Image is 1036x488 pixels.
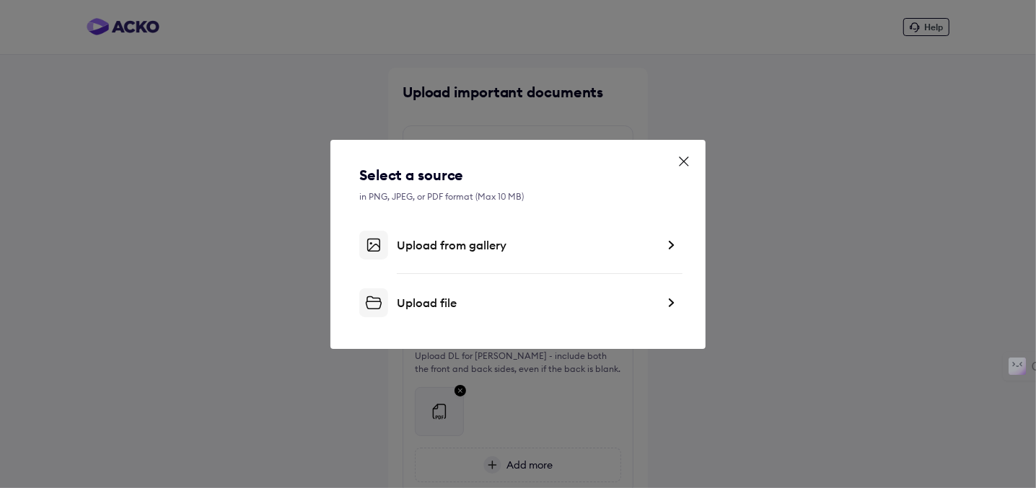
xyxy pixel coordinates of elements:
[359,231,388,259] img: gallery-upload.svg
[665,238,677,252] img: right-dark-arrow.svg
[359,165,677,185] div: Select a source
[665,296,677,310] img: right-dark-arrow.svg
[397,296,657,310] div: Upload file
[359,191,677,202] div: in PNG, JPEG, or PDF format (Max 10 MB)
[359,288,388,317] img: file-upload.svg
[397,238,657,252] div: Upload from gallery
